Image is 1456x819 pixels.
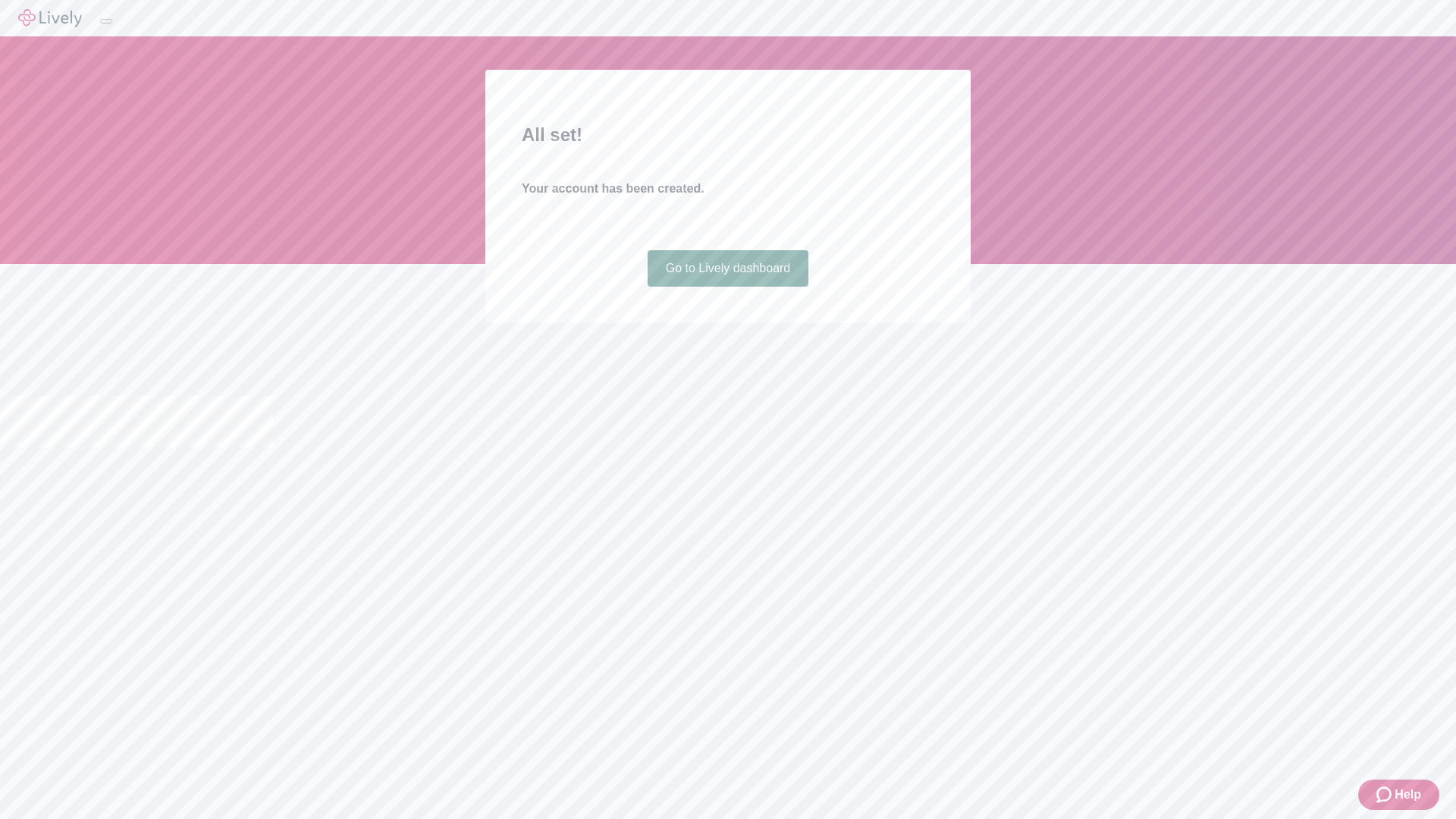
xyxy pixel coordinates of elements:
[522,180,934,198] h4: Your account has been created.
[18,9,82,27] img: Lively
[648,250,809,287] a: Go to Lively dashboard
[1395,786,1421,804] span: Help
[1358,780,1439,810] button: Zendesk support iconHelp
[1376,786,1395,804] svg: Zendesk support icon
[100,19,112,24] button: Log out
[522,121,934,149] h2: All set!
